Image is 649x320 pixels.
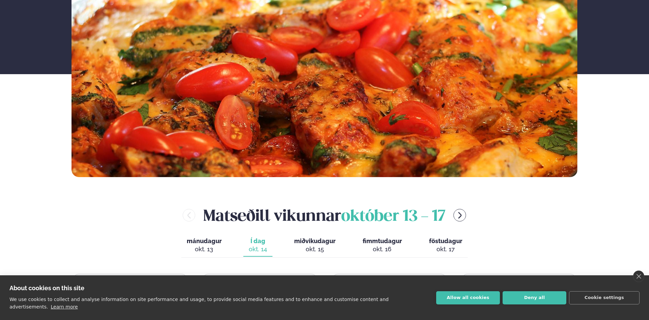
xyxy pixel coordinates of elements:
button: mánudagur okt. 13 [181,234,227,257]
button: miðvikudagur okt. 15 [289,234,341,257]
button: menu-btn-left [183,209,195,221]
button: menu-btn-right [453,209,466,221]
span: fimmtudagur [363,237,402,244]
span: föstudagur [429,237,462,244]
span: Í dag [249,237,267,245]
div: okt. 13 [187,245,222,253]
a: close [633,271,644,282]
button: föstudagur okt. 17 [424,234,468,257]
button: Deny all [503,291,566,304]
p: We use cookies to collect and analyse information on site performance and usage, to provide socia... [9,297,389,310]
strong: About cookies on this site [9,284,84,292]
span: miðvikudagur [294,237,336,244]
span: október 13 - 17 [341,209,445,224]
button: Cookie settings [569,291,640,304]
div: okt. 17 [429,245,462,253]
a: Learn more [51,304,78,310]
div: okt. 14 [249,245,267,253]
div: okt. 15 [294,245,336,253]
span: mánudagur [187,237,222,244]
h2: Matseðill vikunnar [203,204,445,226]
div: okt. 16 [363,245,402,253]
button: fimmtudagur okt. 16 [357,234,407,257]
button: Í dag okt. 14 [243,234,272,257]
button: Allow all cookies [436,291,500,304]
